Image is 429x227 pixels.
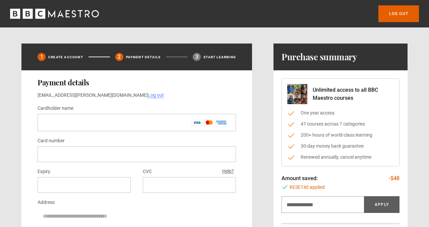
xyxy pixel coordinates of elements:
span: RESET40 applied [290,184,325,191]
a: Log out [378,5,419,22]
p: Start learning [203,55,236,60]
label: Address [38,199,55,207]
label: Card number [38,137,65,145]
div: 1 [38,53,46,61]
h1: Purchase summary [282,52,357,62]
li: One year access [287,109,394,117]
p: Unlimited access to all BBC Maestro courses [313,86,394,102]
iframe: Secure card number input frame [43,151,231,157]
p: Amount saved: [282,174,318,182]
iframe: Secure expiration date input frame [43,182,125,188]
label: CVC [143,168,152,176]
label: Expiry [38,168,50,176]
li: 47 courses across 7 categories [287,121,394,128]
p: Create Account [48,55,83,60]
p: -$48 [389,174,400,182]
h2: Payment details [38,78,236,86]
label: Cardholder name [38,104,73,112]
p: Payment details [126,55,161,60]
div: 2 [115,53,123,61]
li: 30-day money back guarantee [287,143,394,150]
p: [EMAIL_ADDRESS][PERSON_NAME][DOMAIN_NAME] [38,92,236,99]
li: 200+ hours of world-class learning [287,132,394,139]
iframe: Secure CVC input frame [148,182,231,188]
button: Help? [220,167,236,176]
a: Log out [148,92,164,98]
div: 3 [193,53,201,61]
button: Apply [364,196,400,213]
li: Renewed annually, cancel anytime [287,154,394,161]
svg: BBC Maestro [10,9,99,19]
